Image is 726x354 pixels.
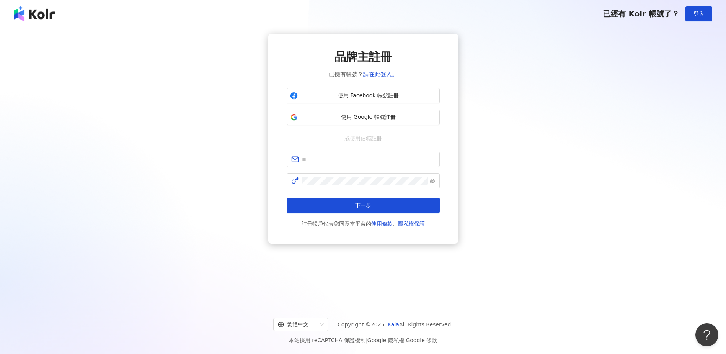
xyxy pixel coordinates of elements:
[329,70,398,79] span: 已擁有帳號？
[355,202,371,208] span: 下一步
[386,321,399,328] a: iKala
[302,219,425,228] span: 註冊帳戶代表您同意本平台的 、
[363,71,398,78] a: 請在此登入。
[287,198,440,213] button: 下一步
[289,336,437,345] span: 本站採用 reCAPTCHA 保護機制
[695,323,718,346] iframe: Help Scout Beacon - Open
[367,337,404,343] a: Google 隱私權
[338,320,453,329] span: Copyright © 2025 All Rights Reserved.
[685,6,712,21] button: 登入
[365,337,367,343] span: |
[301,92,436,100] span: 使用 Facebook 帳號註冊
[287,110,440,125] button: 使用 Google 帳號註冊
[603,9,679,18] span: 已經有 Kolr 帳號了？
[406,337,437,343] a: Google 條款
[430,178,435,184] span: eye-invisible
[14,6,55,21] img: logo
[398,221,425,227] a: 隱私權保護
[334,49,392,65] span: 品牌主註冊
[371,221,393,227] a: 使用條款
[278,318,317,331] div: 繁體中文
[301,113,436,121] span: 使用 Google 帳號註冊
[339,134,387,143] span: 或使用信箱註冊
[287,88,440,103] button: 使用 Facebook 帳號註冊
[693,11,704,17] span: 登入
[404,337,406,343] span: |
